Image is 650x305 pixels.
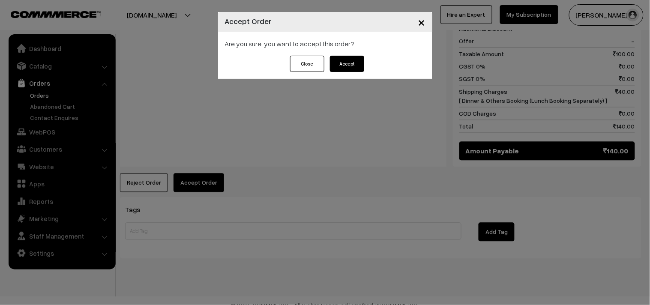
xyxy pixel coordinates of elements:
button: Close [290,56,324,72]
button: Close [411,9,432,35]
div: Are you sure, you want to accept this order? [218,32,432,56]
button: Accept [330,56,364,72]
span: × [418,14,425,30]
h4: Accept Order [225,15,272,27]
